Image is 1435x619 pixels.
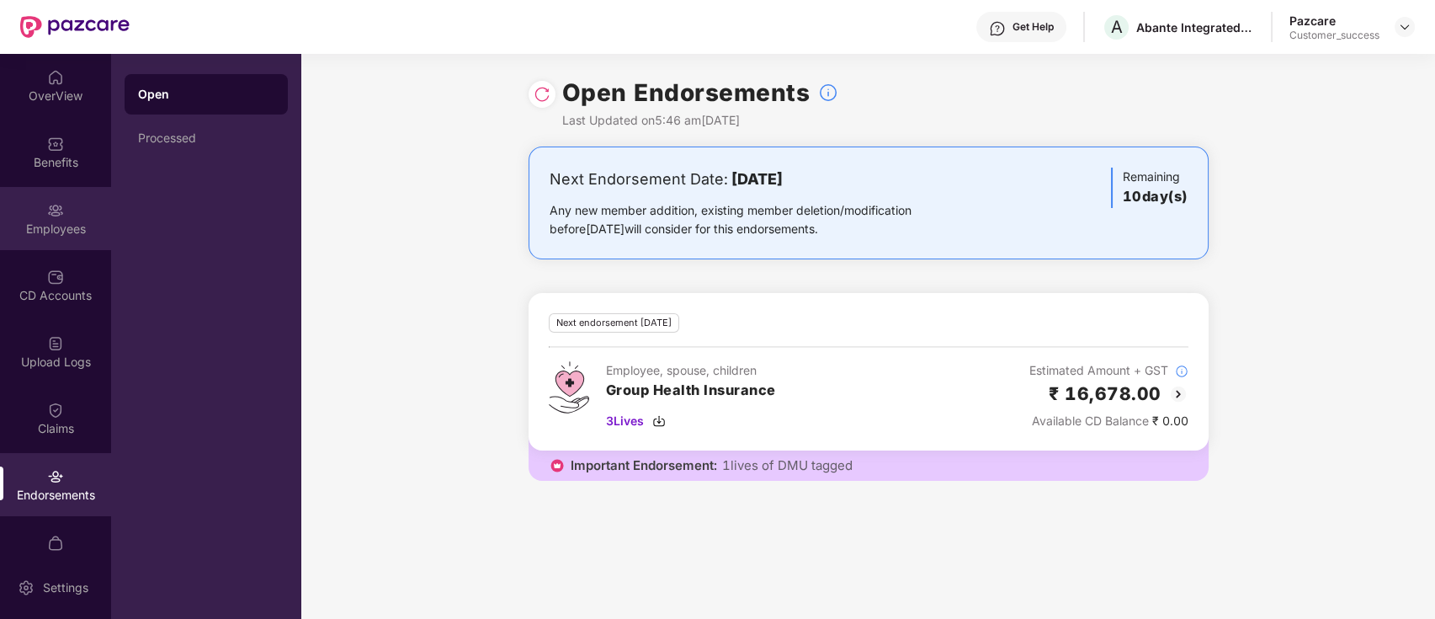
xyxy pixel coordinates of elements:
[47,202,64,219] img: svg+xml;base64,PHN2ZyBpZD0iRW1wbG95ZWVzIiB4bWxucz0iaHR0cDovL3d3dy53My5vcmcvMjAwMC9zdmciIHdpZHRoPS...
[731,170,783,188] b: [DATE]
[1289,29,1379,42] div: Customer_success
[1123,186,1188,208] h3: 10 day(s)
[47,535,64,552] img: svg+xml;base64,PHN2ZyBpZD0iTXlfT3JkZXJzIiBkYXRhLW5hbWU9Ik15IE9yZGVycyIgeG1sbnM9Imh0dHA6Ly93d3cudz...
[47,402,64,419] img: svg+xml;base64,PHN2ZyBpZD0iQ2xhaW0iIHhtbG5zPSJodHRwOi8vd3d3LnczLm9yZy8yMDAwL3N2ZyIgd2lkdGg9IjIwIi...
[534,86,550,103] img: svg+xml;base64,PHN2ZyBpZD0iUmVsb2FkLTMyeDMyIiB4bWxucz0iaHR0cDovL3d3dy53My5vcmcvMjAwMC9zdmciIHdpZH...
[1136,19,1254,35] div: Abante Integrated P5
[549,457,566,474] img: icon
[818,83,838,103] img: svg+xml;base64,PHN2ZyBpZD0iSW5mb18tXzMyeDMyIiBkYXRhLW5hbWU9IkluZm8gLSAzMngzMiIgeG1sbnM9Imh0dHA6Ly...
[138,131,274,145] div: Processed
[47,335,64,352] img: svg+xml;base64,PHN2ZyBpZD0iVXBsb2FkX0xvZ3MiIGRhdGEtbmFtZT0iVXBsb2FkIExvZ3MiIHhtbG5zPSJodHRwOi8vd3...
[1289,13,1379,29] div: Pazcare
[138,86,274,103] div: Open
[550,201,965,238] div: Any new member addition, existing member deletion/modification before [DATE] will consider for th...
[1049,380,1161,408] h2: ₹ 16,678.00
[562,111,839,130] div: Last Updated on 5:46 am[DATE]
[1111,17,1123,37] span: A
[549,361,589,414] img: svg+xml;base64,PHN2ZyB4bWxucz0iaHR0cDovL3d3dy53My5vcmcvMjAwMC9zdmciIHdpZHRoPSI0Ny43MTQiIGhlaWdodD...
[652,414,666,428] img: svg+xml;base64,PHN2ZyBpZD0iRG93bmxvYWQtMzJ4MzIiIHhtbG5zPSJodHRwOi8vd3d3LnczLm9yZy8yMDAwL3N2ZyIgd2...
[1029,361,1188,380] div: Estimated Amount + GST
[1168,384,1188,404] img: svg+xml;base64,PHN2ZyBpZD0iQmFjay0yMHgyMCIgeG1sbnM9Imh0dHA6Ly93d3cudzMub3JnLzIwMDAvc3ZnIiB3aWR0aD...
[571,457,717,474] span: Important Endorsement:
[606,412,644,430] span: 3 Lives
[47,468,64,485] img: svg+xml;base64,PHN2ZyBpZD0iRW5kb3JzZW1lbnRzIiB4bWxucz0iaHR0cDovL3d3dy53My5vcmcvMjAwMC9zdmciIHdpZH...
[1398,20,1411,34] img: svg+xml;base64,PHN2ZyBpZD0iRHJvcGRvd24tMzJ4MzIiIHhtbG5zPSJodHRwOi8vd3d3LnczLm9yZy8yMDAwL3N2ZyIgd2...
[562,74,811,111] h1: Open Endorsements
[1175,365,1188,378] img: svg+xml;base64,PHN2ZyBpZD0iSW5mb18tXzMyeDMyIiBkYXRhLW5hbWU9IkluZm8gLSAzMngzMiIgeG1sbnM9Imh0dHA6Ly...
[47,69,64,86] img: svg+xml;base64,PHN2ZyBpZD0iSG9tZSIgeG1sbnM9Imh0dHA6Ly93d3cudzMub3JnLzIwMDAvc3ZnIiB3aWR0aD0iMjAiIG...
[1012,20,1054,34] div: Get Help
[1029,412,1188,430] div: ₹ 0.00
[1111,168,1188,208] div: Remaining
[1032,414,1149,428] span: Available CD Balance
[549,313,679,333] div: Next endorsement [DATE]
[47,269,64,285] img: svg+xml;base64,PHN2ZyBpZD0iQ0RfQWNjb3VudHMiIGRhdGEtbmFtZT0iQ0QgQWNjb3VudHMiIHhtbG5zPSJodHRwOi8vd3...
[722,457,853,474] span: 1 lives of DMU tagged
[18,579,35,596] img: svg+xml;base64,PHN2ZyBpZD0iU2V0dGluZy0yMHgyMCIgeG1sbnM9Imh0dHA6Ly93d3cudzMub3JnLzIwMDAvc3ZnIiB3aW...
[550,168,965,191] div: Next Endorsement Date:
[20,16,130,38] img: New Pazcare Logo
[38,579,93,596] div: Settings
[606,380,776,402] h3: Group Health Insurance
[47,136,64,152] img: svg+xml;base64,PHN2ZyBpZD0iQmVuZWZpdHMiIHhtbG5zPSJodHRwOi8vd3d3LnczLm9yZy8yMDAwL3N2ZyIgd2lkdGg9Ij...
[606,361,776,380] div: Employee, spouse, children
[989,20,1006,37] img: svg+xml;base64,PHN2ZyBpZD0iSGVscC0zMngzMiIgeG1sbnM9Imh0dHA6Ly93d3cudzMub3JnLzIwMDAvc3ZnIiB3aWR0aD...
